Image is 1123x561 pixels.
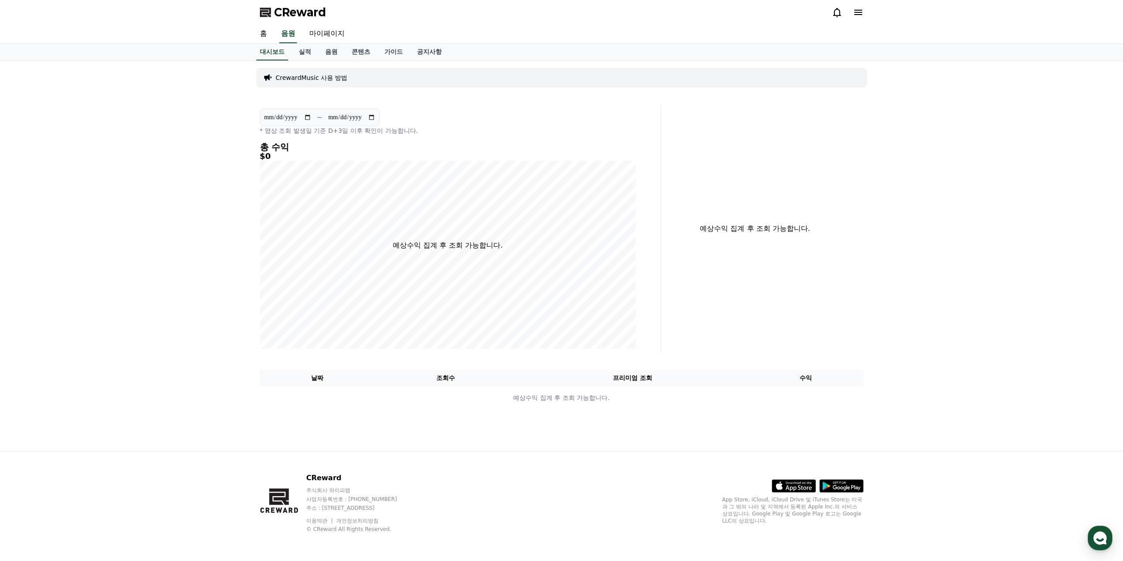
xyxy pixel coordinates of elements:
p: 예상수익 집계 후 조회 가능합니다. [668,223,842,234]
p: App Store, iCloud, iCloud Drive 및 iTunes Store는 미국과 그 밖의 나라 및 지역에서 등록된 Apple Inc.의 서비스 상표입니다. Goo... [722,496,864,524]
a: 음원 [318,44,345,60]
p: * 영상 조회 발생일 기준 D+3일 이후 확인이 가능합니다. [260,126,636,135]
a: 개인정보처리방침 [336,518,379,524]
p: ~ [317,112,323,123]
a: 콘텐츠 [345,44,377,60]
span: CReward [274,5,326,19]
a: 홈 [253,25,274,43]
a: 가이드 [377,44,410,60]
p: 예상수익 집계 후 조회 가능합니다. [260,393,863,403]
a: CReward [260,5,326,19]
a: 음원 [279,25,297,43]
a: 공지사항 [410,44,449,60]
th: 프리미엄 조회 [517,370,748,386]
p: CReward [306,473,414,483]
a: CrewardMusic 사용 방법 [276,73,348,82]
a: 마이페이지 [302,25,352,43]
h4: 총 수익 [260,142,636,152]
th: 날짜 [260,370,375,386]
p: 주식회사 와이피랩 [306,487,414,494]
h5: $0 [260,152,636,161]
p: 예상수익 집계 후 조회 가능합니다. [393,240,503,251]
a: 실적 [292,44,318,60]
a: 이용약관 [306,518,334,524]
a: 대시보드 [256,44,288,60]
th: 수익 [748,370,864,386]
p: 주소 : [STREET_ADDRESS] [306,505,414,512]
p: © CReward All Rights Reserved. [306,526,414,533]
th: 조회수 [375,370,516,386]
p: 사업자등록번호 : [PHONE_NUMBER] [306,496,414,503]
